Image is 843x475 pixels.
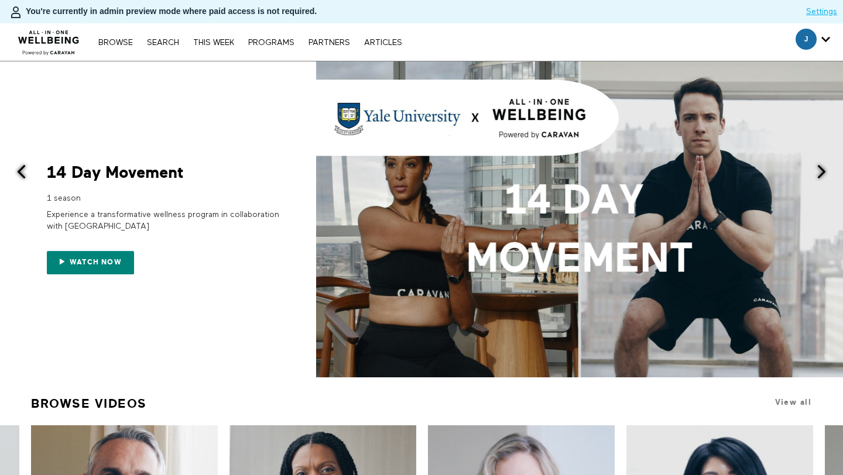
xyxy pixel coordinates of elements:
a: THIS WEEK [187,39,240,47]
a: PROGRAMS [242,39,300,47]
a: PARTNERS [303,39,356,47]
img: CARAVAN [13,22,84,57]
nav: Primary [92,36,407,48]
img: person-bdfc0eaa9744423c596e6e1c01710c89950b1dff7c83b5d61d716cfd8139584f.svg [9,5,23,19]
a: View all [775,398,811,407]
a: Search [141,39,185,47]
a: Browse [92,39,139,47]
a: ARTICLES [358,39,408,47]
a: Browse Videos [31,391,147,416]
a: Settings [806,6,837,18]
div: Secondary [787,23,839,61]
